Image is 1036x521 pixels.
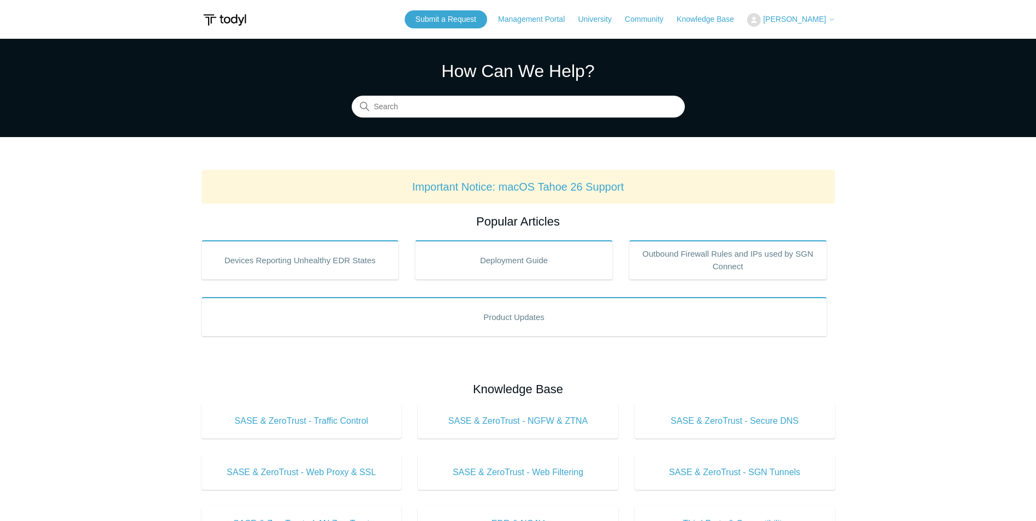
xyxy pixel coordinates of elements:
a: University [578,14,622,25]
h2: Popular Articles [202,212,835,230]
h1: How Can We Help? [352,58,685,84]
span: SASE & ZeroTrust - SGN Tunnels [651,466,819,479]
span: SASE & ZeroTrust - Web Proxy & SSL [218,466,386,479]
a: SASE & ZeroTrust - Web Proxy & SSL [202,455,402,490]
a: Product Updates [202,297,827,336]
a: Deployment Guide [415,240,613,280]
a: Knowledge Base [677,14,745,25]
a: Community [625,14,674,25]
a: SASE & ZeroTrust - Traffic Control [202,404,402,439]
a: Important Notice: macOS Tahoe 26 Support [412,181,624,193]
a: SASE & ZeroTrust - Web Filtering [418,455,618,490]
span: SASE & ZeroTrust - Secure DNS [651,415,819,428]
span: SASE & ZeroTrust - Web Filtering [434,466,602,479]
span: [PERSON_NAME] [763,15,826,23]
a: Submit a Request [405,10,487,28]
span: SASE & ZeroTrust - NGFW & ZTNA [434,415,602,428]
img: Todyl Support Center Help Center home page [202,10,248,30]
h2: Knowledge Base [202,380,835,398]
a: Management Portal [498,14,576,25]
a: Devices Reporting Unhealthy EDR States [202,240,399,280]
a: Outbound Firewall Rules and IPs used by SGN Connect [629,240,827,280]
span: SASE & ZeroTrust - Traffic Control [218,415,386,428]
a: SASE & ZeroTrust - Secure DNS [635,404,835,439]
a: SASE & ZeroTrust - NGFW & ZTNA [418,404,618,439]
button: [PERSON_NAME] [747,13,834,27]
a: SASE & ZeroTrust - SGN Tunnels [635,455,835,490]
input: Search [352,96,685,118]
